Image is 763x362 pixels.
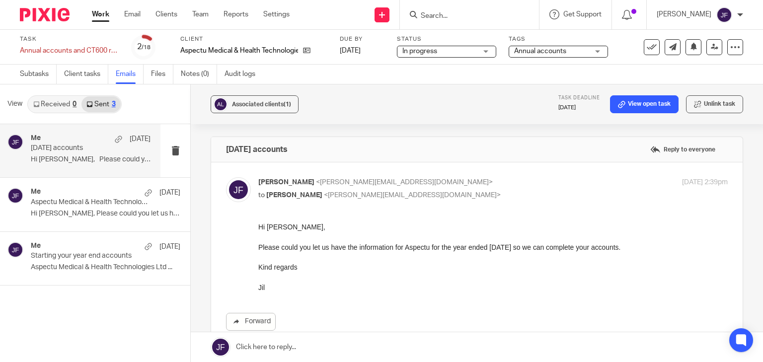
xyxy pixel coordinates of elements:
span: [DATE] [340,47,361,54]
button: Associated clients(1) [211,95,299,113]
p: [DATE] 2:39pm [682,177,728,188]
span: to [258,192,265,199]
span: [PERSON_NAME] [266,192,322,199]
h4: Me [31,188,41,196]
span: Annual accounts [514,48,566,55]
label: Due by [340,35,384,43]
p: Starting your year end accounts [31,252,151,260]
img: svg%3E [7,242,23,258]
label: Tags [509,35,608,43]
label: Client [180,35,327,43]
input: Search [420,12,509,21]
a: View open task [610,95,679,113]
img: svg%3E [716,7,732,23]
p: [DATE] [159,188,180,198]
p: Hi [PERSON_NAME], Please could you let us have the... [31,210,180,218]
a: Forward [226,313,276,331]
label: Task [20,35,119,43]
img: svg%3E [7,134,23,150]
small: /18 [142,45,151,50]
div: 0 [73,101,76,108]
span: (1) [284,101,291,107]
a: Notes (0) [181,65,217,84]
label: Status [397,35,496,43]
a: Sent3 [81,96,120,112]
div: 2 [137,41,151,53]
img: Pixie [20,8,70,21]
span: <[PERSON_NAME][EMAIL_ADDRESS][DOMAIN_NAME]> [324,192,501,199]
h4: [DATE] accounts [226,145,288,154]
span: In progress [402,48,437,55]
a: Work [92,9,109,19]
a: Client tasks [64,65,108,84]
p: Hi [PERSON_NAME], Please could you let us have... [31,155,151,164]
a: Files [151,65,173,84]
a: Email [124,9,141,19]
p: [DATE] accounts [31,144,127,152]
span: <[PERSON_NAME][EMAIL_ADDRESS][DOMAIN_NAME]> [316,179,493,186]
p: [DATE] [159,242,180,252]
button: Unlink task [686,95,743,113]
span: Task deadline [558,95,600,100]
p: Aspectu Medical & Health Technologies Ltd ... [31,263,180,272]
p: [DATE] [558,104,600,112]
span: Associated clients [232,101,291,107]
a: Settings [263,9,290,19]
a: Team [192,9,209,19]
div: Annual accounts and CT600 return [20,46,119,56]
a: Clients [155,9,177,19]
a: Reports [224,9,248,19]
h4: Me [31,242,41,250]
span: [PERSON_NAME] [258,179,314,186]
a: Emails [116,65,144,84]
p: [PERSON_NAME] [657,9,711,19]
h4: Me [31,134,41,143]
img: svg%3E [7,188,23,204]
label: Reply to everyone [648,142,718,157]
span: Get Support [563,11,602,18]
p: Aspectu Medical & Health Technologies Ltd [180,46,298,56]
img: svg%3E [213,97,228,112]
a: Received0 [28,96,81,112]
a: Subtasks [20,65,57,84]
p: Aspectu Medical & Health Technologies Ltd [31,198,151,207]
a: Audit logs [225,65,263,84]
span: View [7,99,22,109]
div: 3 [112,101,116,108]
img: svg%3E [226,177,251,202]
p: [DATE] [130,134,151,144]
